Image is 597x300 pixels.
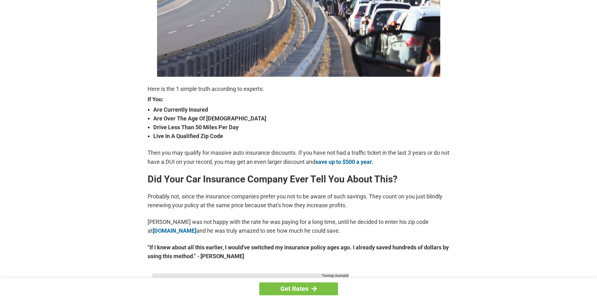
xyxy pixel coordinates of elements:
p: Here is the 1 simple truth according to experts: [148,85,450,93]
strong: "If I knew about all this earlier, I would've switched my insurance policy ages ago. I already sa... [148,243,450,261]
a: Get Rates [259,282,338,295]
p: Probably not, since the insurance companies prefer you not to be aware of such savings. They coun... [148,192,450,210]
strong: Are Currently Insured [153,105,450,114]
a: [DOMAIN_NAME] [153,227,196,234]
a: save up to $500 a year. [315,158,373,165]
strong: If You: [148,97,450,102]
h2: Did Your Car Insurance Company Ever Tell You About This? [148,174,450,184]
strong: Drive Less Than 50 Miles Per Day [153,123,450,132]
strong: Are Over The Age Of [DEMOGRAPHIC_DATA] [153,114,450,123]
p: Then you may qualify for massive auto insurance discounts. If you have not had a traffic ticket i... [148,148,450,166]
strong: Live In A Qualified Zip Code [153,132,450,141]
p: [PERSON_NAME] was not happy with the rate he was paying for a long time, until he decided to ente... [148,218,450,235]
